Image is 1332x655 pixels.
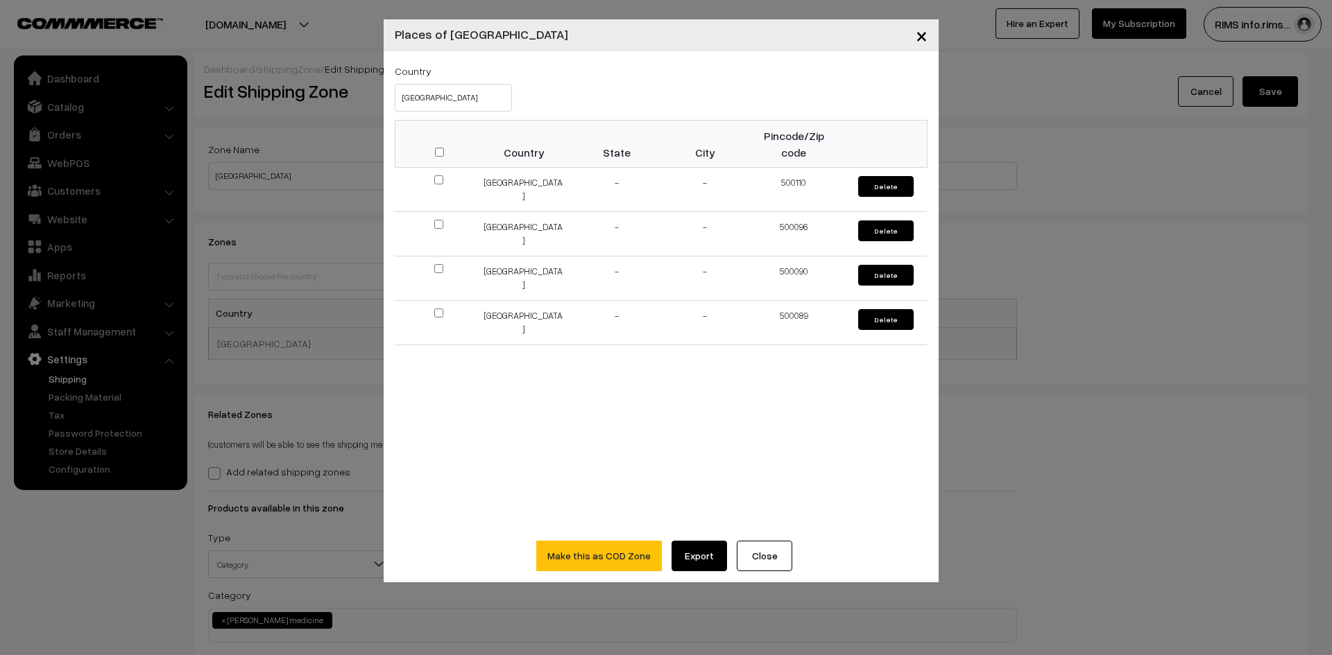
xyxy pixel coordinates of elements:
td: 500089 [749,301,838,345]
button: Delete [858,220,914,241]
td: - [660,168,749,212]
td: - [572,168,661,212]
th: Country [484,121,572,168]
span: × [916,22,928,48]
td: [GEOGRAPHIC_DATA] [484,212,572,256]
td: - [660,256,749,301]
button: Delete [858,265,914,286]
td: - [572,301,661,345]
button: Close [737,541,792,571]
td: 500110 [749,168,838,212]
td: [GEOGRAPHIC_DATA] [484,168,572,212]
td: - [572,212,661,256]
td: - [660,212,749,256]
td: 500096 [749,212,838,256]
td: [GEOGRAPHIC_DATA] [484,256,572,301]
td: 500090 [749,256,838,301]
td: - [572,256,661,301]
th: Pincode/Zip code [749,121,838,168]
td: - [660,301,749,345]
button: Delete [858,176,914,197]
th: City [660,121,749,168]
a: Export [672,541,727,571]
th: State [572,121,661,168]
label: Country [395,64,432,78]
td: [GEOGRAPHIC_DATA] [484,301,572,345]
button: Close [905,14,939,57]
h4: Places of [GEOGRAPHIC_DATA] [395,25,568,44]
button: Make this as COD Zone [536,541,662,571]
button: Delete [858,309,914,330]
